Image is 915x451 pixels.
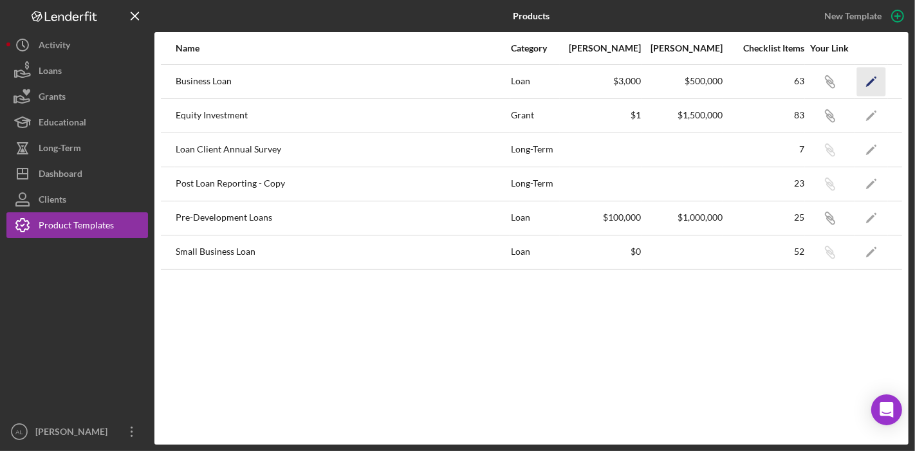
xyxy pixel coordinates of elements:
div: $100,000 [560,212,641,223]
div: Long-Term [511,168,559,200]
div: Post Loan Reporting - Copy [176,168,510,200]
div: $1,000,000 [642,212,723,223]
div: $1 [560,110,641,120]
div: [PERSON_NAME] [32,419,116,448]
div: $500,000 [642,76,723,86]
div: Long-Term [511,134,559,166]
b: Products [513,11,550,21]
text: AL [15,428,23,436]
div: 52 [724,246,804,257]
button: Activity [6,32,148,58]
div: Activity [39,32,70,61]
div: Equity Investment [176,100,510,132]
button: Grants [6,84,148,109]
div: Loans [39,58,62,87]
div: Dashboard [39,161,82,190]
div: Loan [511,66,559,98]
div: Open Intercom Messenger [871,394,902,425]
button: AL[PERSON_NAME] [6,419,148,445]
div: 23 [724,178,804,189]
button: Educational [6,109,148,135]
button: New Template [817,6,909,26]
div: Long-Term [39,135,81,164]
button: Long-Term [6,135,148,161]
div: Category [511,43,559,53]
div: Loan [511,202,559,234]
div: Grant [511,100,559,132]
div: Grants [39,84,66,113]
button: Clients [6,187,148,212]
div: [PERSON_NAME] [560,43,641,53]
div: Name [176,43,510,53]
div: 63 [724,76,804,86]
div: Product Templates [39,212,114,241]
div: [PERSON_NAME] [642,43,723,53]
div: Educational [39,109,86,138]
div: $1,500,000 [642,110,723,120]
div: $3,000 [560,76,641,86]
button: Dashboard [6,161,148,187]
div: New Template [824,6,882,26]
div: 7 [724,144,804,154]
div: Business Loan [176,66,510,98]
div: 83 [724,110,804,120]
div: Small Business Loan [176,236,510,268]
div: $0 [560,246,641,257]
div: Pre-Development Loans [176,202,510,234]
div: Loan [511,236,559,268]
button: Product Templates [6,212,148,238]
div: Loan Client Annual Survey [176,134,510,166]
div: Checklist Items [724,43,804,53]
button: Loans [6,58,148,84]
div: Your Link [806,43,854,53]
div: Clients [39,187,66,216]
div: 25 [724,212,804,223]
